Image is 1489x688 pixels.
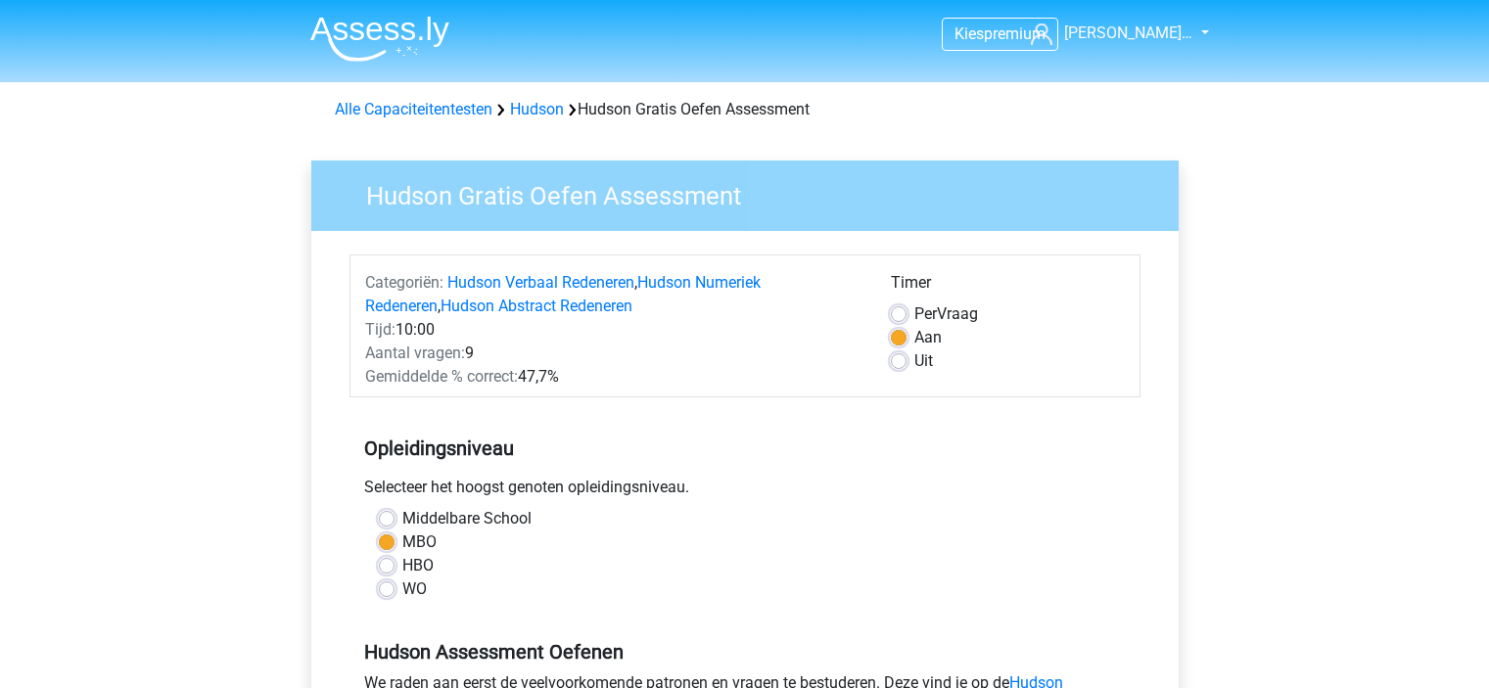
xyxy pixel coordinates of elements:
a: Hudson [510,100,564,118]
div: Timer [891,271,1125,302]
label: Aan [914,326,942,349]
h5: Opleidingsniveau [364,429,1126,468]
a: Hudson Numeriek Redeneren [365,273,761,315]
div: 10:00 [350,318,876,342]
a: Hudson Abstract Redeneren [441,297,632,315]
div: Hudson Gratis Oefen Assessment [327,98,1163,121]
span: premium [984,24,1046,43]
h5: Hudson Assessment Oefenen [364,640,1126,664]
div: 9 [350,342,876,365]
label: MBO [402,530,437,554]
div: , , [350,271,876,318]
h3: Hudson Gratis Oefen Assessment [343,173,1164,211]
a: [PERSON_NAME]… [1023,22,1194,45]
label: Middelbare School [402,507,532,530]
div: 47,7% [350,365,876,389]
div: Selecteer het hoogst genoten opleidingsniveau. [349,476,1140,507]
a: Alle Capaciteitentesten [335,100,492,118]
a: Kiespremium [943,21,1057,47]
a: Hudson Verbaal Redeneren [447,273,634,292]
label: Uit [914,349,933,373]
span: Kies [954,24,984,43]
span: Gemiddelde % correct: [365,367,518,386]
label: Vraag [914,302,978,326]
span: Per [914,304,937,323]
span: Aantal vragen: [365,344,465,362]
span: Categoriën: [365,273,443,292]
span: Tijd: [365,320,396,339]
label: WO [402,577,427,601]
span: [PERSON_NAME]… [1064,23,1192,42]
img: Assessly [310,16,449,62]
label: HBO [402,554,434,577]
